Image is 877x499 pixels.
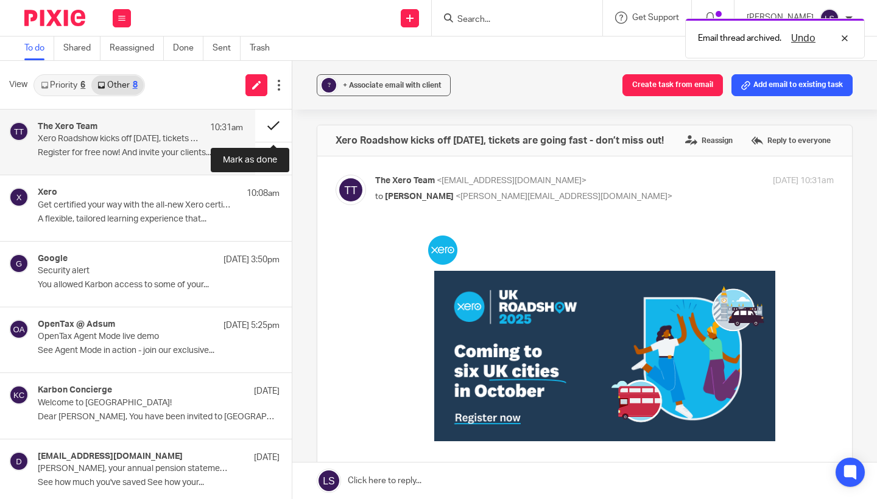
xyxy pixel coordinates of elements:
[9,385,29,405] img: svg%3E
[375,176,435,185] span: The Xero Team
[110,37,164,60] a: Reassigned
[9,452,29,471] img: svg%3E
[322,78,336,92] div: ?
[38,187,57,198] h4: Xero
[38,254,68,264] h4: Google
[250,37,279,60] a: Trash
[38,332,231,342] p: OpenTax Agent Mode live demo
[254,452,280,464] p: [DATE]
[622,74,723,96] button: Create task from email
[682,131,736,150] label: Reassign
[38,280,280,290] p: You allowed Karbon access to some of your...
[731,74,853,96] button: Add email to existing task
[9,122,29,141] img: svg%3E
[9,319,29,339] img: svg%3E
[9,79,27,91] span: View
[224,319,280,332] p: [DATE] 5:25pm
[9,254,29,273] img: svg%3E
[91,75,143,95] a: Other8
[247,187,280,200] p: 10:08am
[9,187,29,207] img: svg%3E
[38,214,280,225] p: A flexible, tailored learning experience that...
[53,6,82,35] img: Xero
[38,478,280,488] p: See how much you've saved See how your...
[820,9,839,28] img: svg%3E
[24,37,54,60] a: To do
[38,346,280,356] p: See Agent Mode in action - join our exclusive...
[38,464,231,474] p: [PERSON_NAME], your annual pension statement is ready
[38,134,202,144] p: Xero Roadshow kicks off [DATE], tickets are going fast - don’t miss out!
[213,37,241,60] a: Sent
[59,41,400,212] img: UK Roadshow 2025
[456,192,672,201] span: <[PERSON_NAME][EMAIL_ADDRESS][DOMAIN_NAME]>
[35,75,91,95] a: Priority6
[24,10,85,26] img: Pixie
[254,385,280,397] p: [DATE]
[153,459,306,483] a: Find out more and register now
[385,192,454,201] span: [PERSON_NAME]
[787,31,819,46] button: Undo
[375,192,383,201] span: to
[63,37,100,60] a: Shared
[80,81,85,89] div: 6
[437,176,586,185] span: <[EMAIL_ADDRESS][DOMAIN_NAME]>
[336,134,664,147] h4: Xero Roadshow kicks off [DATE], tickets are going fast - don’t miss out!
[343,82,442,89] span: + Associate email with client
[38,412,280,422] p: Dear [PERSON_NAME], You have been invited to [GEOGRAPHIC_DATA]...
[38,452,183,462] h4: [EMAIL_ADDRESS][DOMAIN_NAME]
[336,175,366,205] img: svg%3E
[698,32,781,44] p: Email thread archived.
[38,148,243,158] p: Register for free now! And invite your clients...
[173,37,203,60] a: Done
[38,385,112,396] h4: Karbon Concierge
[773,175,834,187] p: [DATE] 10:31am
[748,131,834,150] label: Reply to everyone
[38,319,115,330] h4: OpenTax @ Adsum
[133,81,138,89] div: 8
[90,279,370,447] p: You won’t want to miss out! Hear firsthand from Xero leaders and product specialists to discover ...
[38,200,231,211] p: Get certified your way with the all-new Xero certification
[210,122,243,134] p: 10:31am
[38,398,231,408] p: Welcome to [GEOGRAPHIC_DATA]!
[224,254,280,266] p: [DATE] 3:50pm
[38,266,231,276] p: Security alert
[90,281,367,319] b: There’s just two weeks to go until Xero Roadshow arrives in [GEOGRAPHIC_DATA] for our first of 6 ...
[157,236,302,261] h1: Hi [PERSON_NAME],
[317,74,451,96] button: ? + Associate email with client
[38,122,97,132] h4: The Xero Team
